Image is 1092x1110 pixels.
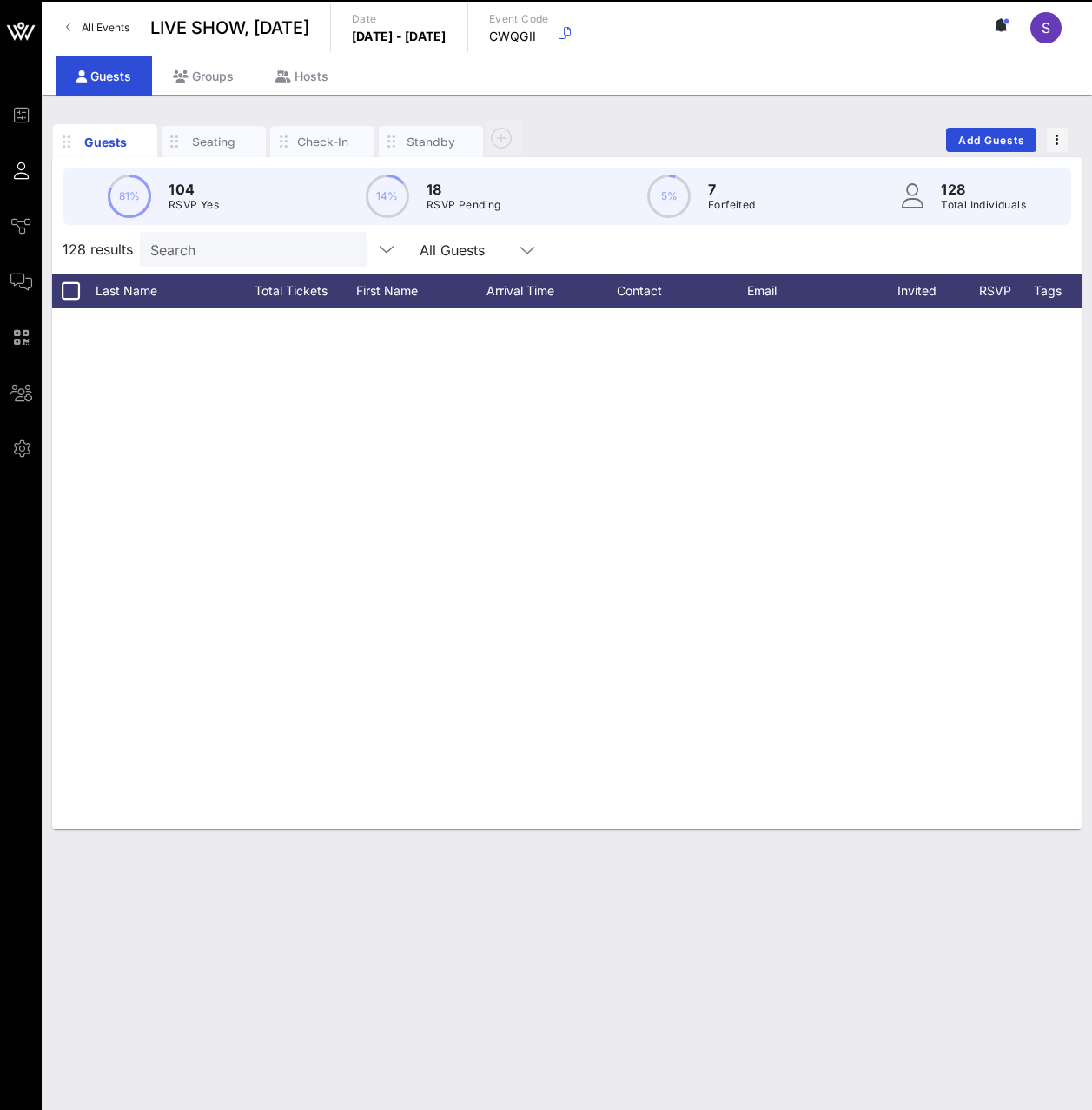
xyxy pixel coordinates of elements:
p: RSVP Yes [169,196,219,214]
div: Hosts [255,56,349,96]
div: First Name [356,274,486,308]
div: S [1030,12,1062,43]
div: Total Tickets [226,274,356,308]
p: Date [352,10,447,28]
span: LIVE SHOW, [DATE] [150,15,309,41]
span: S [1042,19,1050,36]
div: Groups [152,56,255,96]
span: All Events [82,21,129,34]
div: Check-In [296,134,348,150]
div: RSVP [973,274,1034,308]
p: 7 [708,179,756,200]
p: 18 [427,179,501,200]
div: Guests [79,133,131,151]
div: Last Name [96,274,226,308]
div: Standby [405,134,457,150]
div: Invited [877,274,973,308]
div: Arrival Time [486,274,617,308]
p: Forfeited [708,196,756,214]
p: 104 [169,179,219,200]
div: Guests [56,56,152,96]
a: All Events [56,14,140,42]
span: Add Guests [957,134,1026,147]
p: Total Individuals [941,196,1026,214]
div: Contact [617,274,747,308]
div: All Guests [420,242,485,258]
p: CWQGII [489,28,549,45]
span: 128 results [63,239,133,260]
div: All Guests [409,232,548,267]
p: 128 [941,179,1026,200]
p: RSVP Pending [427,196,501,214]
div: Email [747,274,877,308]
p: [DATE] - [DATE] [352,28,447,45]
div: Seating [188,134,240,150]
button: Add Guests [946,128,1036,152]
p: Event Code [489,10,549,28]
